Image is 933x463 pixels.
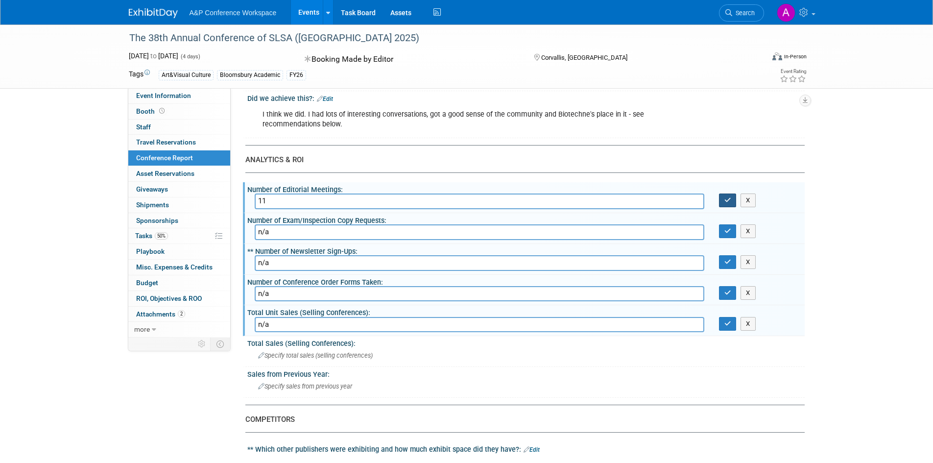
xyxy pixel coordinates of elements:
[136,185,168,193] span: Giveaways
[247,336,805,348] div: Total Sales (Selling Conferences):
[129,8,178,18] img: ExhibitDay
[136,107,167,115] span: Booth
[317,96,333,102] a: Edit
[128,88,230,103] a: Event Information
[136,279,158,287] span: Budget
[128,260,230,275] a: Misc. Expenses & Credits
[247,244,805,256] div: ** Number of Newsletter Sign-Ups:
[780,69,806,74] div: Event Rating
[128,322,230,337] a: more
[126,29,749,47] div: The 38th Annual Conference of SLSA ([GEOGRAPHIC_DATA] 2025)
[128,150,230,166] a: Conference Report
[136,138,196,146] span: Travel Reservations
[134,325,150,333] span: more
[136,201,169,209] span: Shipments
[129,69,150,80] td: Tags
[245,155,797,165] div: ANALYTICS & ROI
[129,52,178,60] span: [DATE] [DATE]
[247,442,805,455] div: ** Which other publishers were exhibiting and how much exhibit space did they have?:
[741,255,756,269] button: X
[128,166,230,181] a: Asset Reservations
[256,105,697,134] div: I think we did. I had lots of interesting conversations, got a good sense of the community and Bi...
[159,70,214,80] div: Art&Visual Culture
[128,135,230,150] a: Travel Reservations
[128,228,230,244] a: Tasks50%
[136,170,194,177] span: Asset Reservations
[258,352,373,359] span: Specify total sales (selling conferences)
[190,9,277,17] span: A&P Conference Workspace
[247,91,805,104] div: Did we achieve this?:
[258,383,352,390] span: Specify sales from previous year
[128,104,230,119] a: Booth
[777,3,795,22] img: Alexander Highfield
[149,52,158,60] span: to
[128,275,230,291] a: Budget
[128,307,230,322] a: Attachments2
[247,367,805,379] div: Sales from Previous Year:
[136,92,191,99] span: Event Information
[136,263,213,271] span: Misc. Expenses & Credits
[706,51,807,66] div: Event Format
[287,70,306,80] div: FY26
[136,294,202,302] span: ROI, Objectives & ROO
[128,213,230,228] a: Sponsorships
[732,9,755,17] span: Search
[155,232,168,240] span: 50%
[136,123,151,131] span: Staff
[524,446,540,453] a: Edit
[245,414,797,425] div: COMPETITORS
[135,232,168,240] span: Tasks
[136,247,165,255] span: Playbook
[210,338,230,350] td: Toggle Event Tabs
[719,4,764,22] a: Search
[128,182,230,197] a: Giveaways
[128,244,230,259] a: Playbook
[178,310,185,317] span: 2
[136,310,185,318] span: Attachments
[157,107,167,115] span: Booth not reserved yet
[128,291,230,306] a: ROI, Objectives & ROO
[128,197,230,213] a: Shipments
[180,53,200,60] span: (4 days)
[136,154,193,162] span: Conference Report
[247,182,805,195] div: Number of Editorial Meetings:
[741,317,756,331] button: X
[772,52,782,60] img: Format-Inperson.png
[741,286,756,300] button: X
[784,53,807,60] div: In-Person
[193,338,211,350] td: Personalize Event Tab Strip
[541,54,627,61] span: Corvallis, [GEOGRAPHIC_DATA]
[302,51,518,68] div: Booking Made by Editor
[247,213,805,225] div: Number of Exam/Inspection Copy Requests:
[741,194,756,207] button: X
[247,275,805,287] div: Number of Conference Order Forms Taken:
[247,305,805,317] div: Total Unit Sales (Selling Conferences):
[128,120,230,135] a: Staff
[136,217,178,224] span: Sponsorships
[217,70,283,80] div: Bloomsbury Academic
[741,224,756,238] button: X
